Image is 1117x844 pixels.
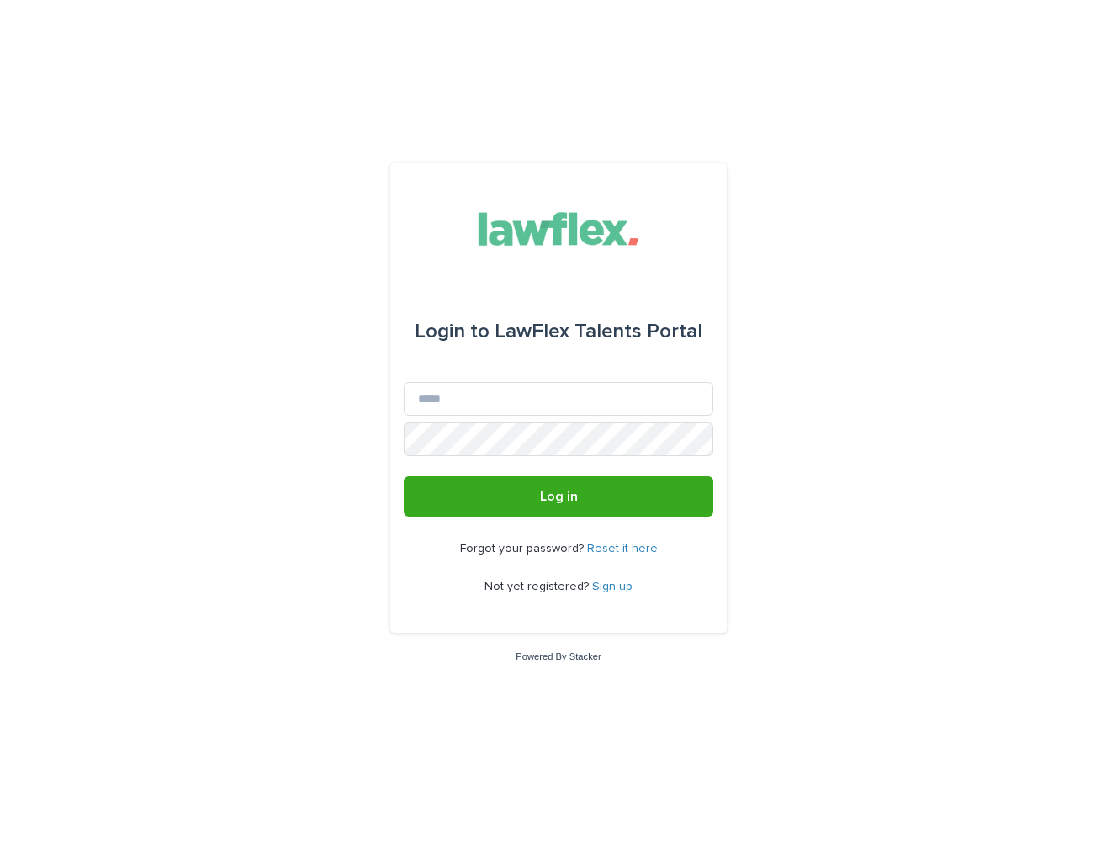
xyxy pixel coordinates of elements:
[540,490,578,503] span: Log in
[404,476,713,517] button: Log in
[484,581,592,592] span: Not yet registered?
[592,581,633,592] a: Sign up
[415,321,490,342] span: Login to
[460,543,587,555] span: Forgot your password?
[415,308,702,355] div: LawFlex Talents Portal
[587,543,658,555] a: Reset it here
[464,204,654,254] img: Gnvw4qrBSHOAfo8VMhG6
[516,651,601,661] a: Powered By Stacker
